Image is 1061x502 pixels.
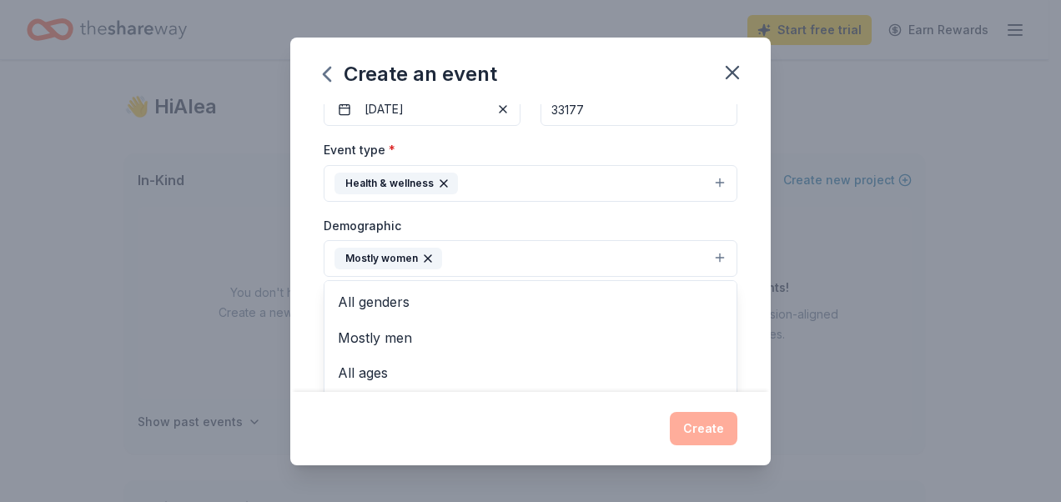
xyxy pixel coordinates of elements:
span: Mostly men [338,327,723,349]
span: All genders [338,291,723,313]
div: Mostly women [334,248,442,269]
span: All ages [338,362,723,384]
button: Mostly women [324,240,737,277]
div: Mostly women [324,280,737,480]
